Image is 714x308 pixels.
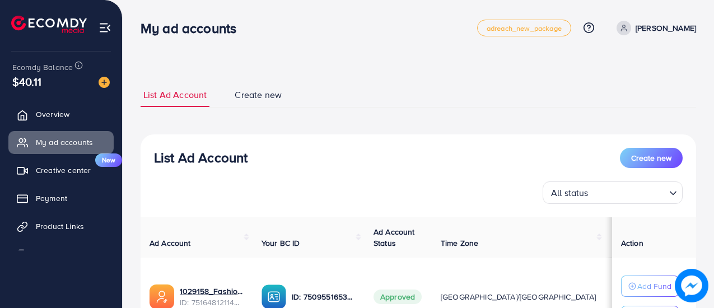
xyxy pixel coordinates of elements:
[543,181,683,204] div: Search for option
[8,215,114,237] a: Product Links
[143,88,207,101] span: List Ad Account
[549,185,591,201] span: All status
[262,237,300,249] span: Your BC ID
[180,286,244,297] a: 1029158_Fashion Glam New_1750067246612
[12,73,41,90] span: $40.11
[621,237,643,249] span: Action
[150,237,191,249] span: Ad Account
[675,269,708,302] img: image
[8,131,114,153] a: My ad accounts
[637,279,671,293] p: Add Fund
[36,249,58,260] span: Billing
[95,153,122,167] span: New
[487,25,562,32] span: adreach_new_package
[154,150,248,166] h3: List Ad Account
[36,165,91,176] span: Creative center
[292,290,356,304] p: ID: 7509551653524373511
[36,137,93,148] span: My ad accounts
[636,21,696,35] p: [PERSON_NAME]
[592,183,665,201] input: Search for option
[631,152,671,164] span: Create new
[36,221,84,232] span: Product Links
[141,20,245,36] h3: My ad accounts
[11,16,87,33] img: logo
[612,21,696,35] a: [PERSON_NAME]
[621,276,679,297] button: Add Fund
[441,237,478,249] span: Time Zone
[8,103,114,125] a: Overview
[8,243,114,265] a: Billing
[180,297,244,308] span: ID: 7516481211431354376
[441,291,596,302] span: [GEOGRAPHIC_DATA]/[GEOGRAPHIC_DATA]
[620,148,683,168] button: Create new
[374,226,415,249] span: Ad Account Status
[99,77,110,88] img: image
[99,21,111,34] img: menu
[36,193,67,204] span: Payment
[477,20,571,36] a: adreach_new_package
[235,88,282,101] span: Create new
[8,187,114,209] a: Payment
[12,62,73,73] span: Ecomdy Balance
[36,109,69,120] span: Overview
[8,159,114,181] a: Creative centerNew
[374,290,422,304] span: Approved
